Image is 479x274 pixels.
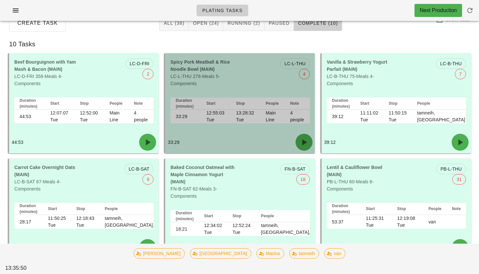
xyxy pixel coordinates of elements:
th: Start [199,210,227,222]
th: Note [447,203,466,215]
td: tamneih,[GEOGRAPHIC_DATA],Marina [99,215,173,229]
td: 12:07:07 Tue [45,110,75,123]
span: Open (24) [193,21,219,26]
td: 33:29 [170,110,201,123]
td: 12:19:08 Tue [392,215,423,229]
th: People [261,98,285,110]
span: Complete (10) [298,21,338,26]
th: Duration (minutes) [327,98,355,110]
td: tamneih,[GEOGRAPHIC_DATA] [412,110,470,123]
div: LC-L-THU 276-Meals 5-Components [167,54,240,91]
td: 11:11:02 Tue [355,110,384,123]
span: 7 [459,69,462,79]
td: 4 people [285,110,310,123]
span: [PERSON_NAME] [138,249,181,258]
span: 31 [457,175,462,184]
div: LC-B-THU 75-Meals 4-Components [323,54,397,91]
button: Create Task [9,15,66,32]
b: Spicy Pork Meatball & Rice Noodle Bowl (MAIN) [170,59,230,72]
td: 18:21 [170,222,199,236]
th: Stop [75,98,104,110]
th: Stop [231,98,260,110]
th: Stop [227,210,256,222]
span: van [328,249,341,258]
div: LC-B-SAT 67-Meals 4-Components [10,160,84,196]
th: Stop [384,98,412,110]
a: Plating Tasks [196,5,248,16]
th: Start [45,98,75,110]
td: 39:12 [327,110,355,123]
th: Duration (minutes) [170,210,199,222]
button: Paused [265,15,294,31]
span: 18 [300,175,306,184]
div: 53:37 [322,236,471,259]
th: People [256,210,330,222]
th: Start [43,203,71,215]
span: tamneih [294,249,315,258]
th: Note [129,98,153,110]
th: Duration (minutes) [170,98,201,110]
span: PB-L-THU [441,164,462,174]
span: [GEOGRAPHIC_DATA] [194,249,247,258]
b: Baked Coconut Oatmeal with Maple Cinnamon Yogurt (MAIN) [170,165,234,184]
th: Start [355,98,384,110]
span: Create Task [17,20,58,26]
span: Paused [269,21,290,26]
th: People [423,203,447,215]
button: All (36) [159,15,189,31]
td: Main Line [104,110,129,123]
th: Duration (minutes) [327,203,361,215]
th: People [412,98,470,110]
button: Complete (10) [294,15,342,31]
div: 33:29 [165,131,315,153]
b: Carrot Cake Overnight Oats (MAIN) [14,165,75,177]
div: 28:17 [9,236,159,259]
td: 13:28:32 Tue [231,110,260,123]
span: Marina [261,249,280,258]
div: LC-D-FRI 358-Meals 4-Components [10,54,84,91]
div: 39:12 [322,131,471,153]
div: 10 Tasks [4,34,475,54]
td: 12:18:43 Tue [71,215,99,229]
td: 11:50:15 Tue [384,110,412,123]
td: 12:52:00 Tue [75,110,104,123]
b: Beef Bourguignon with Yam Mash & Bacon (MAIN) [14,59,76,72]
div: PB-L-THU 60-Meals 6-Components [323,160,397,196]
th: Duration (minutes) [14,98,45,110]
td: tamneih,[GEOGRAPHIC_DATA],Marina [256,222,330,236]
th: Stop [392,203,423,215]
th: Note [285,98,310,110]
button: Open (24) [189,15,223,31]
span: FN-B-SAT [284,164,305,174]
span: Plating Tasks [202,8,243,13]
div: FN-B-SAT 62-Meals 3-Components [167,160,240,204]
div: 44:53 [9,131,159,153]
td: van [423,215,447,229]
b: Lentil & Cauliflower Bowl (MAIN) [327,165,383,177]
button: Running (2) [223,15,264,31]
div: Next Production [420,7,457,14]
td: 11:50:25 Tue [43,215,71,229]
td: 11:25:31 Tue [361,215,392,229]
span: LC-B-SAT [129,164,150,174]
span: LC-L-THU [284,59,306,68]
th: Start [201,98,231,110]
td: 44:53 [14,110,45,123]
div: 13:35:50 [4,263,43,273]
span: 9 [147,175,149,184]
b: Vanilla & Strawberry Yogurt Parfait (MAIN) [327,59,387,72]
td: 28:17 [14,215,43,229]
td: 12:55:03 Tue [201,110,231,123]
th: Duration (minutes) [14,203,43,215]
span: Running (2) [227,21,260,26]
th: People [104,98,129,110]
span: LC-D-FRI [130,59,150,68]
th: People [99,203,173,215]
span: 2 [147,69,149,79]
td: 12:34:02 Tue [199,222,227,236]
span: All (36) [164,21,184,26]
td: 4 people [129,110,153,123]
th: Start [361,203,392,215]
th: Stop [71,203,99,215]
span: 4 [303,69,306,79]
